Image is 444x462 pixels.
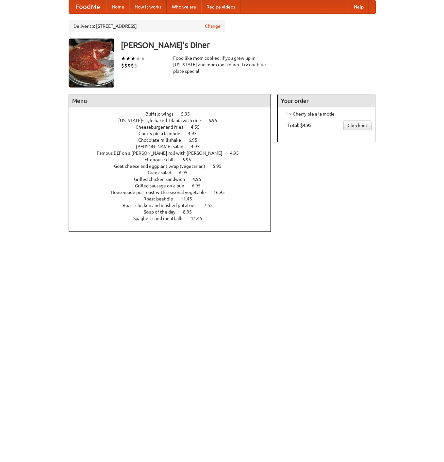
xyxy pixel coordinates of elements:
[136,144,212,149] a: [PERSON_NAME] salad 4.95
[136,144,190,149] span: [PERSON_NAME] salad
[167,0,201,13] a: Who we are
[138,137,209,143] a: Chocolate milkshake 6.95
[134,62,137,69] li: $
[121,62,124,69] li: $
[148,170,178,175] span: Greek salad
[69,20,225,32] div: Deliver to: [STREET_ADDRESS]
[121,55,126,62] li: ★
[69,0,107,13] a: FoodMe
[230,151,245,156] span: 4.95
[111,190,237,195] a: Housemade pot roast with seasonal vegetable 16.95
[133,216,214,221] a: Spaghetti and meatballs 11.45
[138,137,188,143] span: Chocolate milkshake
[135,183,191,188] span: Grilled sausage on a bun
[145,111,180,117] span: Buffalo wings
[278,94,375,107] h4: Your order
[143,196,180,201] span: Roast beef dip
[114,164,212,169] span: Goat cheese and eggplant wrap (vegetarian)
[213,190,231,195] span: 16.95
[213,164,228,169] span: 5.95
[189,137,204,143] span: 6.95
[191,216,209,221] span: 11.45
[123,203,203,208] span: Roast chicken and mashed potatoes
[118,118,229,123] a: [US_STATE]-style baked Tilapia with rice 6.95
[69,39,114,88] img: angular.jpg
[181,196,199,201] span: 11.45
[97,151,229,156] span: Famous BLT on a [PERSON_NAME] roll with [PERSON_NAME]
[140,55,145,62] li: ★
[349,0,369,13] a: Help
[97,151,251,156] a: Famous BLT on a [PERSON_NAME] roll with [PERSON_NAME] 4.95
[192,177,208,182] span: 4.95
[182,157,198,162] span: 6.95
[179,170,194,175] span: 6.95
[191,124,206,130] span: 4.55
[188,131,203,136] span: 4.95
[144,157,203,162] a: Firehouse chili 6.95
[124,62,127,69] li: $
[111,190,212,195] span: Housemade pot roast with seasonal vegetable
[69,94,271,107] h4: Menu
[131,55,136,62] li: ★
[118,118,207,123] span: [US_STATE]-style baked Tilapia with rice
[201,0,240,13] a: Recipe videos
[136,55,140,62] li: ★
[208,118,224,123] span: 6.95
[144,157,181,162] span: Firehouse chili
[136,124,190,130] span: Cheeseburger and fries
[181,111,196,117] span: 5.95
[192,183,207,188] span: 6.95
[139,131,187,136] span: Cherry pie a la mode
[173,55,271,74] div: Food like mom cooked, if you grew up in [US_STATE] and mom ran a diner. Try our blue plate special!
[129,0,167,13] a: How it works
[136,124,212,130] a: Cheeseburger and fries 4.55
[123,203,225,208] a: Roast chicken and mashed potatoes 7.55
[148,170,200,175] a: Greek salad 6.95
[144,209,204,215] a: Soup of the day 8.95
[134,177,213,182] a: Grilled chicken sandwich 4.95
[135,183,213,188] a: Grilled sausage on a bun 6.95
[288,123,312,128] b: Total: $4.95
[204,203,219,208] span: 7.55
[144,209,182,215] span: Soup of the day
[121,39,376,52] h3: [PERSON_NAME]'s Diner
[191,144,206,149] span: 4.95
[134,177,191,182] span: Grilled chicken sandwich
[183,209,198,215] span: 8.95
[281,111,372,117] li: 1 × Cherry pie a la mode
[145,111,202,117] a: Buffalo wings 5.95
[126,55,131,62] li: ★
[131,62,134,69] li: $
[143,196,204,201] a: Roast beef dip 11.45
[139,131,209,136] a: Cherry pie a la mode 4.95
[127,62,131,69] li: $
[133,216,190,221] span: Spaghetti and meatballs
[114,164,234,169] a: Goat cheese and eggplant wrap (vegetarian) 5.95
[343,120,372,130] a: Checkout
[205,23,221,29] a: Change
[107,0,129,13] a: Home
